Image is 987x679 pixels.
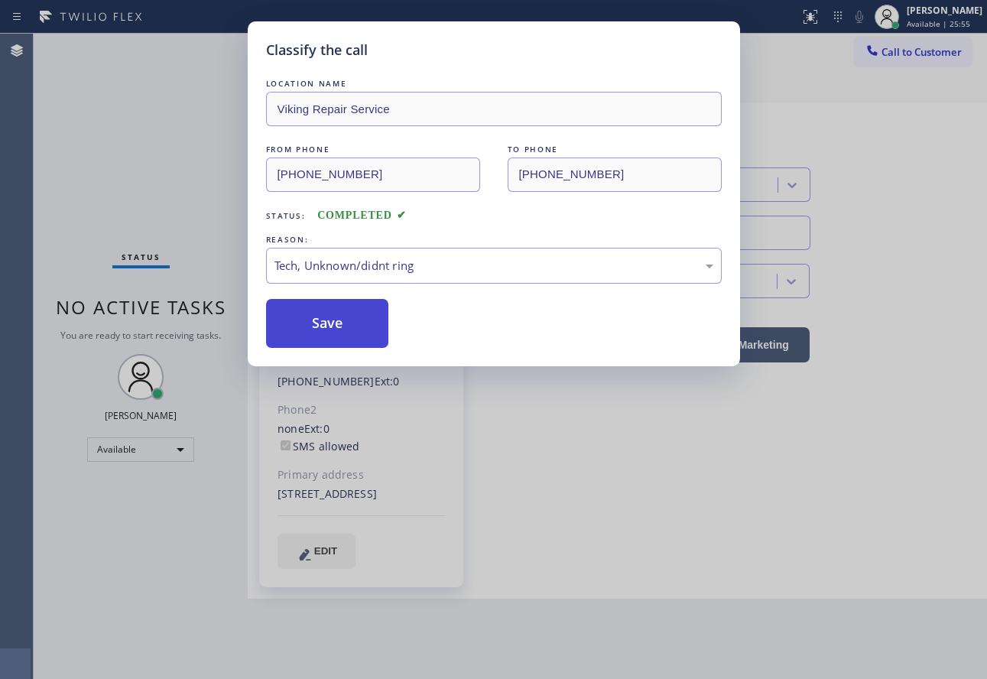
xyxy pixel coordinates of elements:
[266,76,722,92] div: LOCATION NAME
[317,210,406,221] span: COMPLETED
[266,158,480,192] input: From phone
[266,40,368,60] h5: Classify the call
[508,158,722,192] input: To phone
[266,210,306,221] span: Status:
[266,141,480,158] div: FROM PHONE
[508,141,722,158] div: TO PHONE
[266,232,722,248] div: REASON:
[274,257,713,275] div: Tech, Unknown/didnt ring
[266,299,389,348] button: Save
